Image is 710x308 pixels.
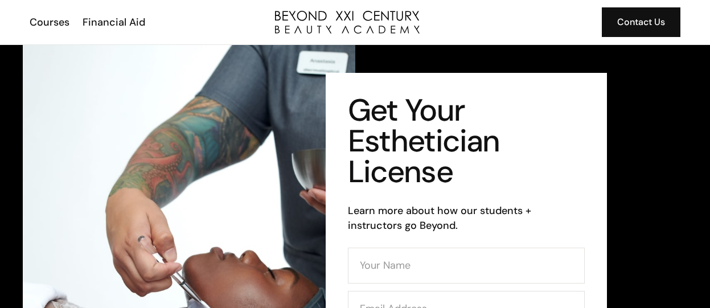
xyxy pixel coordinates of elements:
div: Contact Us [617,15,665,30]
h1: Get Your Esthetician License [348,95,585,187]
a: Contact Us [602,7,680,37]
a: home [275,11,420,34]
a: Courses [22,15,75,30]
h6: Learn more about how our students + instructors go Beyond. [348,203,585,233]
img: beyond logo [275,11,420,34]
input: Your Name [348,248,585,284]
div: Financial Aid [83,15,145,30]
a: Financial Aid [75,15,151,30]
div: Courses [30,15,69,30]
